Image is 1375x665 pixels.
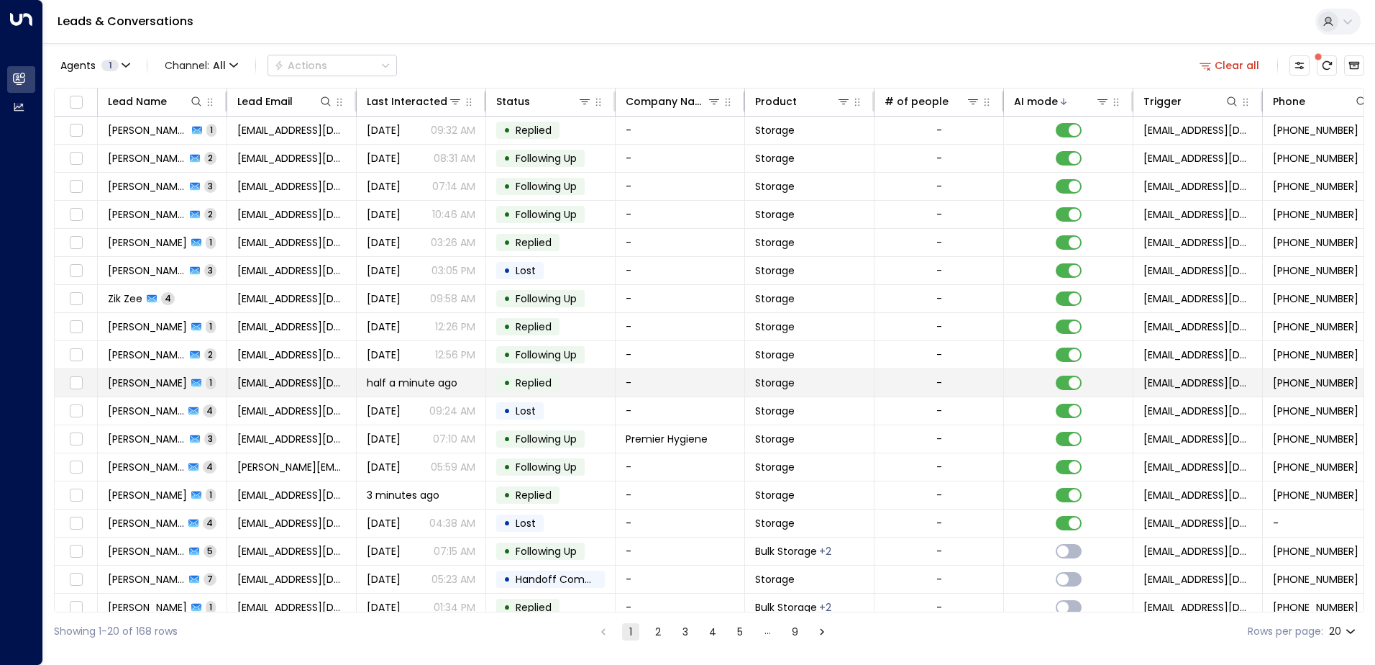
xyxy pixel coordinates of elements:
div: - [936,235,942,250]
span: Storage [755,572,795,587]
span: 1 [206,601,216,613]
div: Container Storage,Self Storage [819,544,831,558]
span: leads@space-station.co.uk [1143,544,1252,558]
span: Lorie Hughes [108,207,186,222]
div: - [936,179,942,194]
span: 4 [203,461,216,473]
span: Yesterday [367,151,401,166]
span: Bulk Storage [755,600,817,615]
p: 07:14 AM [432,179,475,194]
span: Toggle select row [67,515,85,533]
span: michelleable2002@gmail.com [237,348,346,362]
span: jennythompson@gmsil.com [237,235,346,250]
span: Aug 10, 2025 [367,179,401,194]
p: 09:24 AM [429,404,475,418]
p: 05:59 AM [431,460,475,474]
span: Ciara Rich [108,376,187,390]
span: Jenny Thompson [108,235,187,250]
div: AI mode [1014,93,1110,110]
span: melarkems@icloud.com [237,151,346,166]
td: - [616,341,745,368]
span: Storage [755,376,795,390]
p: 05:23 AM [431,572,475,587]
span: Stephen Hands [108,572,185,587]
div: Button group with a nested menu [268,55,397,76]
div: • [503,230,511,255]
div: Container Storage,Self Storage [819,600,831,615]
span: Following Up [516,207,577,222]
span: 1 [206,236,216,248]
span: Toggle select row [67,571,85,589]
span: Storage [755,291,795,306]
span: Following Up [516,179,577,194]
div: # of people [885,93,980,110]
button: Customize [1289,55,1310,76]
span: Channel: [159,55,244,76]
span: leads@space-station.co.uk [1143,291,1252,306]
button: Go to page 3 [677,623,694,641]
span: ficofupaz@gmail.com [237,376,346,390]
span: half a minute ago [367,376,457,390]
span: +447789455918 [1273,179,1358,194]
span: Toggle select row [67,346,85,364]
button: Go to page 2 [649,623,667,641]
span: Following Up [516,460,577,474]
span: S Thompson [108,516,184,530]
td: - [616,201,745,228]
span: m.ilyas71@ymail.com [237,404,346,418]
div: Last Interacted [367,93,462,110]
button: Go to next page [813,623,831,641]
div: Company Name [626,93,721,110]
td: - [616,510,745,537]
p: 09:58 AM [430,291,475,306]
span: +447456666766 [1273,320,1358,334]
span: There are new threads available. Refresh the grid to view the latest updates. [1317,55,1337,76]
span: laylaahasha12@icloud.com [237,544,346,558]
div: - [936,376,942,390]
span: Replied [516,488,552,502]
button: Actions [268,55,397,76]
div: - [936,488,942,502]
span: info@premierhygiene.co.uk [237,432,346,446]
td: - [616,566,745,593]
div: • [503,539,511,564]
span: Following Up [516,544,577,558]
span: +447724336340 [1273,488,1358,502]
span: leads@space-station.co.uk [1143,376,1252,390]
p: 07:10 AM [433,432,475,446]
div: • [503,483,511,507]
span: 3 [204,264,216,276]
span: +447959536456 [1273,207,1358,222]
span: 1 [206,320,216,332]
div: AI mode [1014,93,1058,110]
span: 4 [203,517,216,529]
span: Premier Hygiene [626,432,708,446]
td: - [616,285,745,312]
span: leads@space-station.co.uk [1143,151,1252,166]
span: Storage [755,263,795,278]
p: 03:26 AM [431,235,475,250]
span: Aug 10, 2025 [367,348,401,362]
span: Storage [755,460,795,474]
div: - [936,123,942,137]
span: Zik Zee [108,291,142,306]
div: • [503,511,511,535]
span: Storage [755,488,795,502]
span: Lost [516,516,536,530]
span: +447743308958 [1273,348,1358,362]
span: leads@space-station.co.uk [1143,207,1252,222]
p: 01:34 PM [434,600,475,615]
span: Jesse Briggs [108,488,187,502]
span: Yesterday [367,320,401,334]
span: 1 [206,124,216,136]
span: Toggle select row [67,487,85,505]
div: • [503,202,511,227]
td: - [616,594,745,621]
span: Toggle select row [67,374,85,392]
div: Lead Name [108,93,167,110]
button: Channel:All [159,55,244,76]
span: Storage [755,123,795,137]
span: 7 [204,573,216,585]
span: Storage [755,151,795,166]
span: Toggle select row [67,599,85,617]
